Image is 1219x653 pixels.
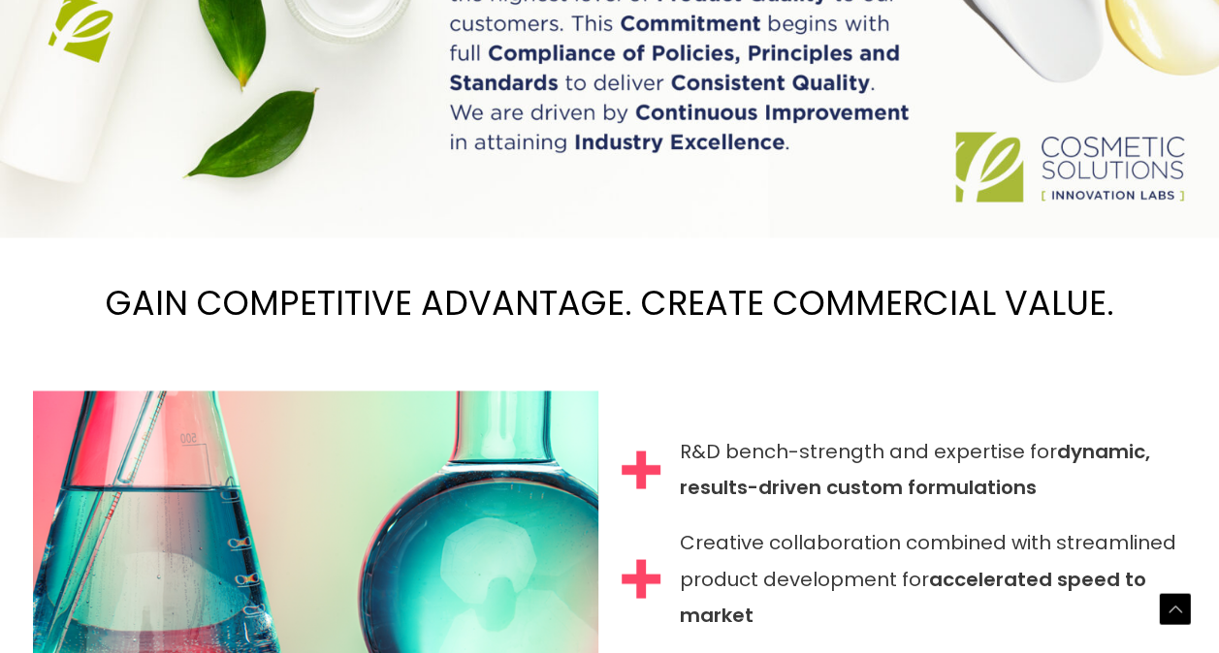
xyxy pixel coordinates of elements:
[622,451,660,489] img: Plus Icon
[680,433,1187,505] span: R&D bench-strength and expertise for
[680,524,1187,632] span: Creative collaboration combined with streamlined product development for
[680,565,1146,628] strong: accelerated speed to market
[622,559,660,598] img: Plus Icon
